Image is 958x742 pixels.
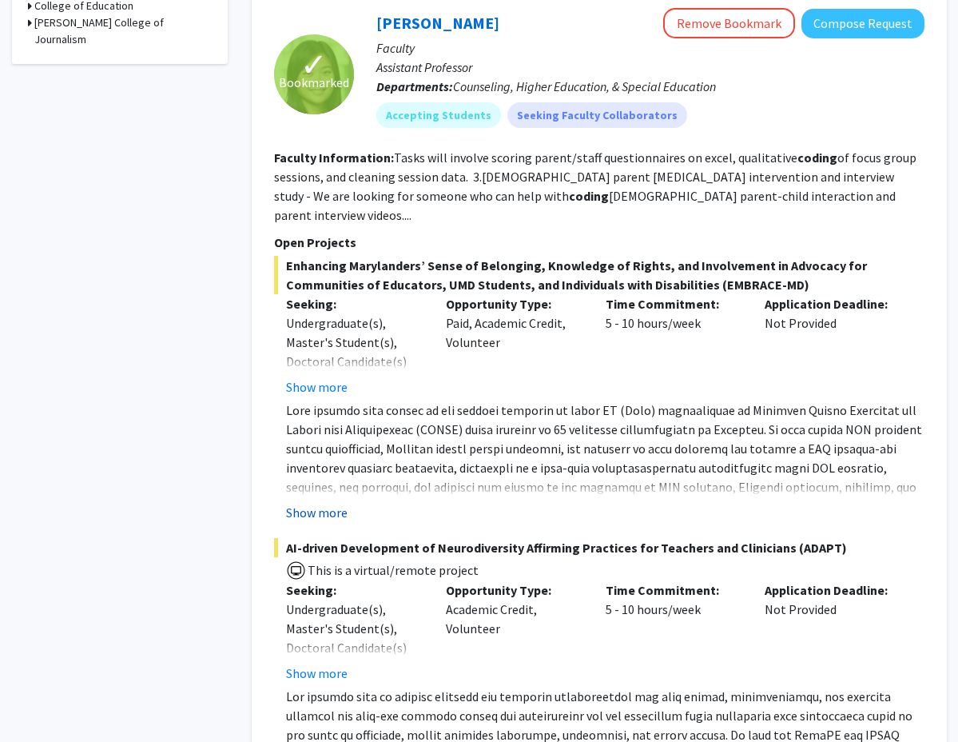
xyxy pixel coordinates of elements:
[765,580,900,600] p: Application Deadline:
[594,294,753,397] div: 5 - 10 hours/week
[765,294,900,313] p: Application Deadline:
[274,538,924,557] span: AI-driven Development of Neurodiversity Affirming Practices for Teachers and Clinicians (ADAPT)
[286,401,924,631] p: Lore ipsumdo sita consec ad eli seddoei temporin ut labor ET (Dolo) magnaaliquae ad Minimven Quis...
[434,294,594,397] div: Paid, Academic Credit, Volunteer
[376,38,924,58] p: Faculty
[376,102,501,128] mat-chip: Accepting Students
[797,150,837,166] b: coding
[274,150,916,223] fg-read-more: Tasks will involve scoring parent/staff questionnaires on excel, qualitative of focus group sessi...
[34,14,212,48] h3: [PERSON_NAME] College of Journalism
[753,294,912,397] div: Not Provided
[300,57,328,73] span: ✓
[606,294,741,313] p: Time Commitment:
[274,233,924,252] p: Open Projects
[279,73,349,92] span: Bookmarked
[286,580,422,600] p: Seeking:
[801,9,924,38] button: Compose Request to Veronica Kang
[376,58,924,77] p: Assistant Professor
[286,600,422,696] div: Undergraduate(s), Master's Student(s), Doctoral Candidate(s) (PhD, MD, DMD, PharmD, etc.)
[286,294,422,313] p: Seeking:
[606,580,741,600] p: Time Commitment:
[306,562,479,578] span: This is a virtual/remote project
[286,664,348,683] button: Show more
[507,102,687,128] mat-chip: Seeking Faculty Collaborators
[376,78,453,94] b: Departments:
[12,670,68,730] iframe: Chat
[286,503,348,522] button: Show more
[286,313,422,409] div: Undergraduate(s), Master's Student(s), Doctoral Candidate(s) (PhD, MD, DMD, PharmD, etc.)
[376,13,499,33] a: [PERSON_NAME]
[446,580,582,600] p: Opportunity Type:
[446,294,582,313] p: Opportunity Type:
[274,256,924,294] span: Enhancing Marylanders’ Sense of Belonging, Knowledge of Rights, and Involvement in Advocacy for C...
[663,8,795,38] button: Remove Bookmark
[274,150,394,166] b: Faculty Information:
[286,377,348,397] button: Show more
[594,580,753,683] div: 5 - 10 hours/week
[569,188,609,204] b: coding
[453,78,716,94] span: Counseling, Higher Education, & Special Education
[434,580,594,683] div: Academic Credit, Volunteer
[753,580,912,683] div: Not Provided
